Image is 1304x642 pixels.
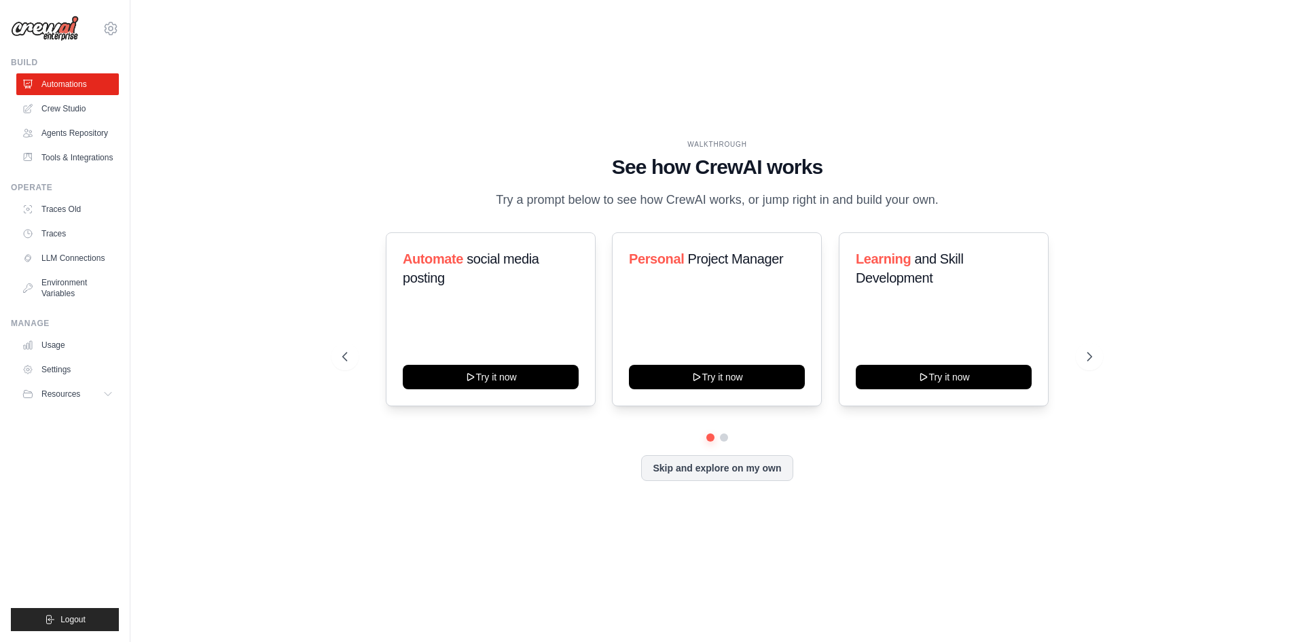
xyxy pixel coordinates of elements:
button: Resources [16,383,119,405]
span: Logout [60,614,86,625]
div: Operate [11,182,119,193]
a: Environment Variables [16,272,119,304]
a: Automations [16,73,119,95]
h1: See how CrewAI works [342,155,1092,179]
a: Agents Repository [16,122,119,144]
span: Learning [856,251,911,266]
a: Traces Old [16,198,119,220]
div: Build [11,57,119,68]
span: Project Manager [688,251,784,266]
button: Skip and explore on my own [641,455,793,481]
a: Tools & Integrations [16,147,119,168]
div: WALKTHROUGH [342,139,1092,149]
button: Try it now [856,365,1032,389]
span: social media posting [403,251,539,285]
a: LLM Connections [16,247,119,269]
a: Usage [16,334,119,356]
a: Settings [16,359,119,380]
button: Try it now [629,365,805,389]
span: Personal [629,251,684,266]
a: Traces [16,223,119,245]
span: Resources [41,389,80,399]
p: Try a prompt below to see how CrewAI works, or jump right in and build your own. [489,190,945,210]
div: Manage [11,318,119,329]
img: Logo [11,16,79,41]
button: Try it now [403,365,579,389]
span: and Skill Development [856,251,963,285]
button: Logout [11,608,119,631]
a: Crew Studio [16,98,119,120]
span: Automate [403,251,463,266]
